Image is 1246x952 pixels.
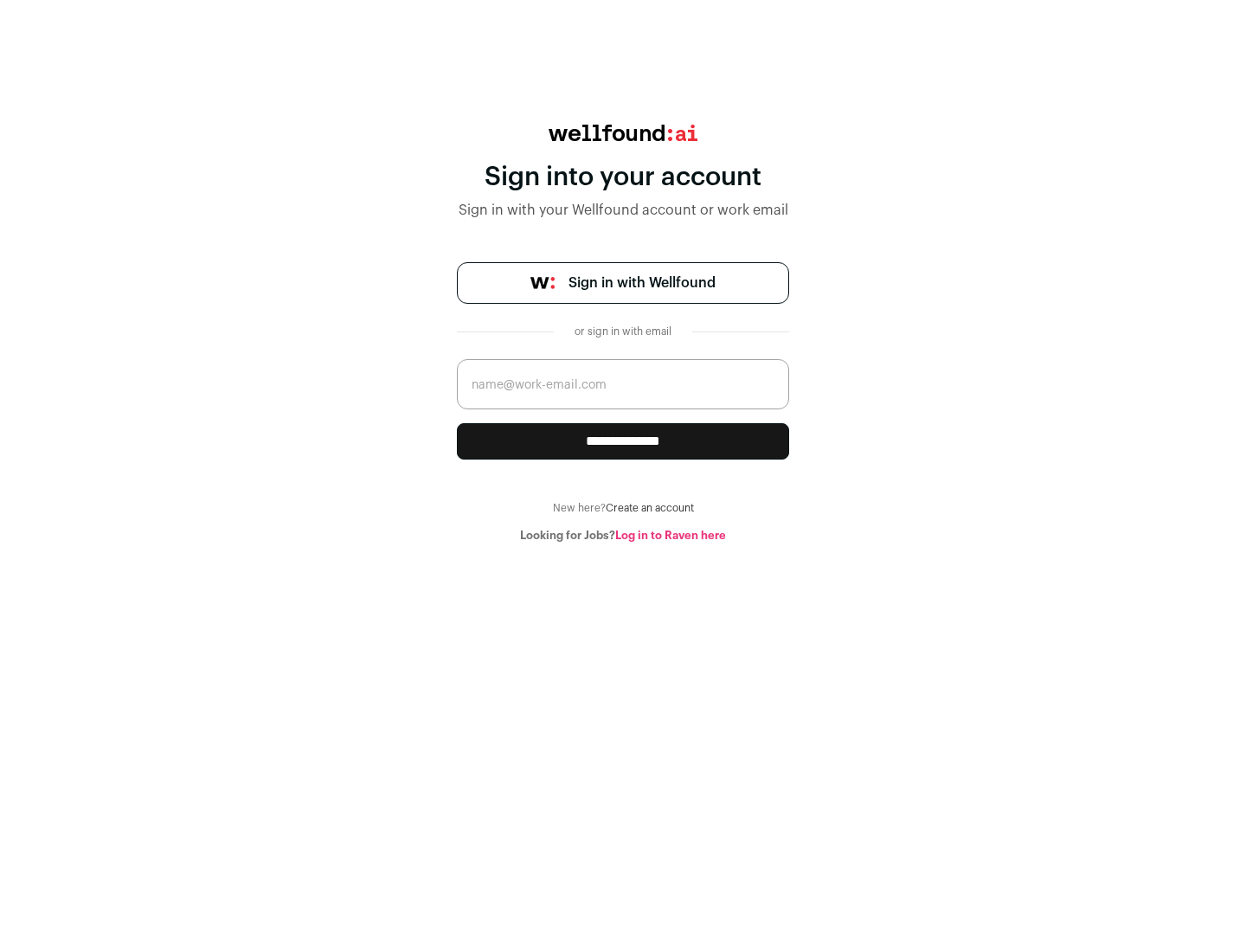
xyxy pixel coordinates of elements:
[457,162,789,193] div: Sign into your account
[549,125,697,141] img: wellfound:ai
[457,262,789,304] a: Sign in with Wellfound
[457,529,789,543] div: Looking for Jobs?
[606,503,694,513] a: Create an account
[457,200,789,221] div: Sign in with your Wellfound account or work email
[615,530,726,541] a: Log in to Raven here
[457,501,789,515] div: New here?
[568,325,678,338] div: or sign in with email
[457,359,789,409] input: name@work-email.com
[530,277,555,289] img: wellfound-symbol-flush-black-fb3c872781a75f747ccb3a119075da62bfe97bd399995f84a933054e44a575c4.png
[568,273,716,293] span: Sign in with Wellfound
